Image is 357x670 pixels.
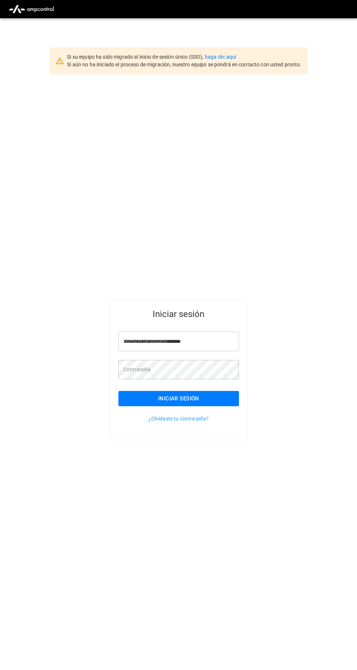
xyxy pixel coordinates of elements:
p: ¿Olvidaste tu contraseña? [118,415,239,422]
span: Si aún no ha iniciado el proceso de migración, nuestro equipo se pondrá en contacto con usted pro... [67,62,301,67]
img: ampcontrol.io logo [6,2,57,16]
h5: Iniciar sesión [118,308,239,320]
button: Iniciar sesión [118,391,239,406]
a: haga clic aquí [205,54,236,60]
span: Si su equipo ha sido migrado al inicio de sesión único (SSO), [67,54,204,60]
